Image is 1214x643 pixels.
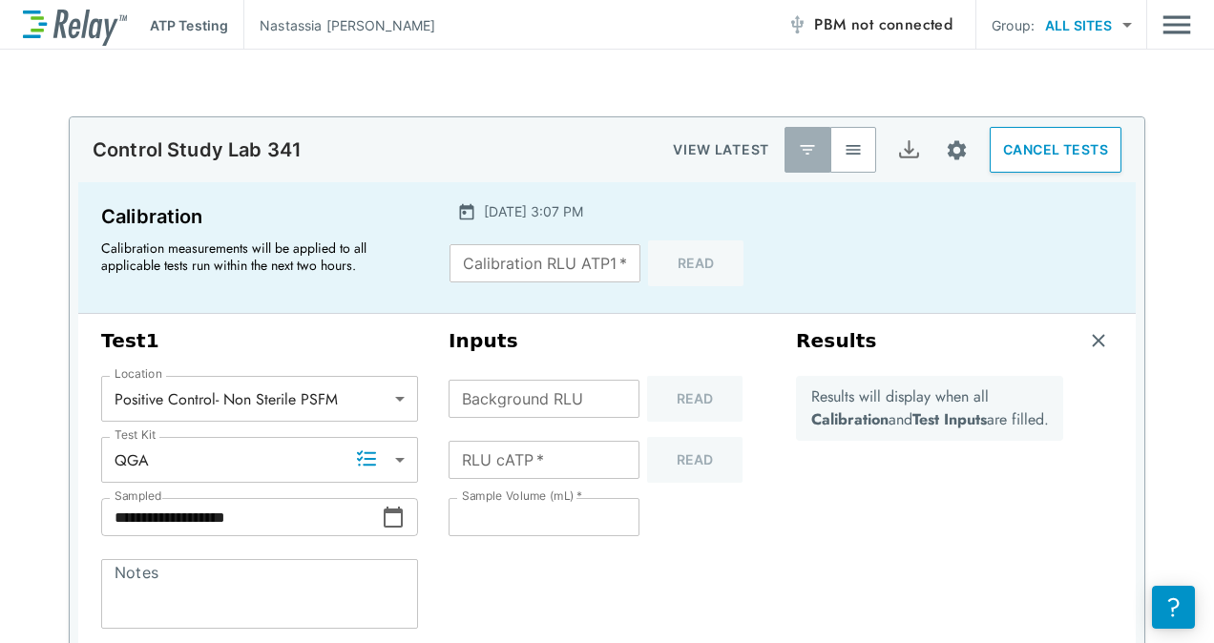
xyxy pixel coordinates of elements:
div: QGA [101,441,418,479]
p: ATP Testing [150,15,228,35]
button: Site setup [931,125,982,176]
img: Calender Icon [457,202,476,221]
img: LuminUltra Relay [23,5,127,46]
p: Nastassia [PERSON_NAME] [260,15,435,35]
button: PBM not connected [780,6,960,44]
label: Sample Volume (mL) [462,489,582,503]
span: PBM [814,11,952,38]
b: Calibration [811,408,889,430]
input: Choose date, selected date is Sep 18, 2025 [101,498,382,536]
iframe: Resource center [1152,586,1195,629]
p: Calibration [101,201,415,232]
h3: Inputs [449,329,765,353]
p: Group: [992,15,1035,35]
label: Test Kit [115,428,157,442]
span: not connected [851,13,952,35]
label: Sampled [115,489,162,503]
p: Control Study Lab 341 [93,138,302,161]
button: Export [886,127,931,173]
img: Export Icon [897,138,921,162]
h3: Test 1 [101,329,418,353]
p: [DATE] 3:07 PM [484,201,583,221]
img: Remove [1089,331,1108,350]
img: Drawer Icon [1162,7,1191,43]
p: Calibration measurements will be applied to all applicable tests run within the next two hours. [101,239,407,274]
p: Results will display when all and are filled. [811,385,1049,431]
img: View All [844,140,863,159]
b: Test Inputs [912,408,987,430]
button: CANCEL TESTS [990,127,1121,173]
p: VIEW LATEST [673,138,769,161]
h3: Results [796,329,877,353]
img: Settings Icon [945,138,969,162]
div: Positive Control- Non Sterile PSFM [101,380,418,418]
label: Location [115,367,162,381]
img: Offline Icon [787,15,806,34]
button: Main menu [1162,7,1191,43]
img: Latest [798,140,817,159]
